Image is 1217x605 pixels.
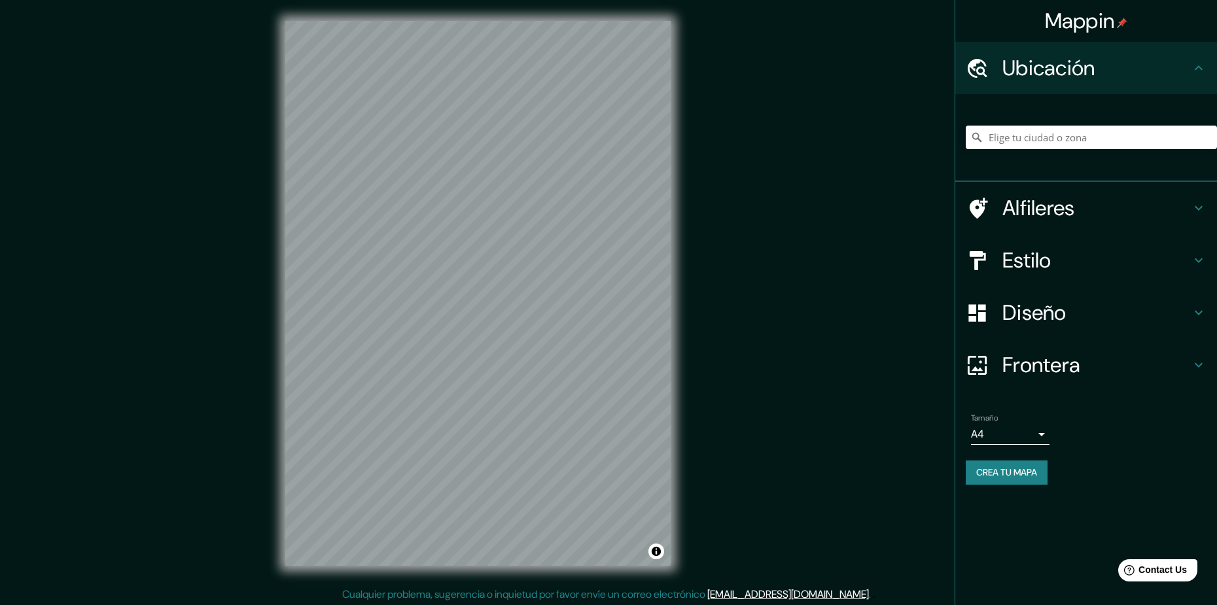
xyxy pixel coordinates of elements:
[1002,195,1191,221] h4: Alfileres
[971,424,1049,445] div: A4
[1002,352,1191,378] h4: Frontera
[707,587,869,601] a: [EMAIL_ADDRESS][DOMAIN_NAME]
[966,126,1217,149] input: Pick your city or area
[342,587,871,602] p: Cualquier problema, sugerencia o inquietud por favor envíe un correo electrónico .
[648,544,664,559] button: Toggle attribution
[1117,18,1127,28] img: pin-icon.png
[873,587,875,602] div: .
[1002,55,1191,81] h4: Ubicación
[955,182,1217,234] div: Alfileres
[1002,300,1191,326] h4: Diseño
[955,286,1217,339] div: Diseño
[285,21,671,566] canvas: Map
[955,234,1217,286] div: Estilo
[1002,247,1191,273] h4: Estilo
[1101,554,1203,591] iframe: Help widget launcher
[871,587,873,602] div: .
[955,42,1217,94] div: Ubicación
[955,339,1217,391] div: Frontera
[971,413,998,424] label: Tamaño
[1045,8,1128,34] h4: Mappin
[966,460,1048,485] button: Crea tu mapa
